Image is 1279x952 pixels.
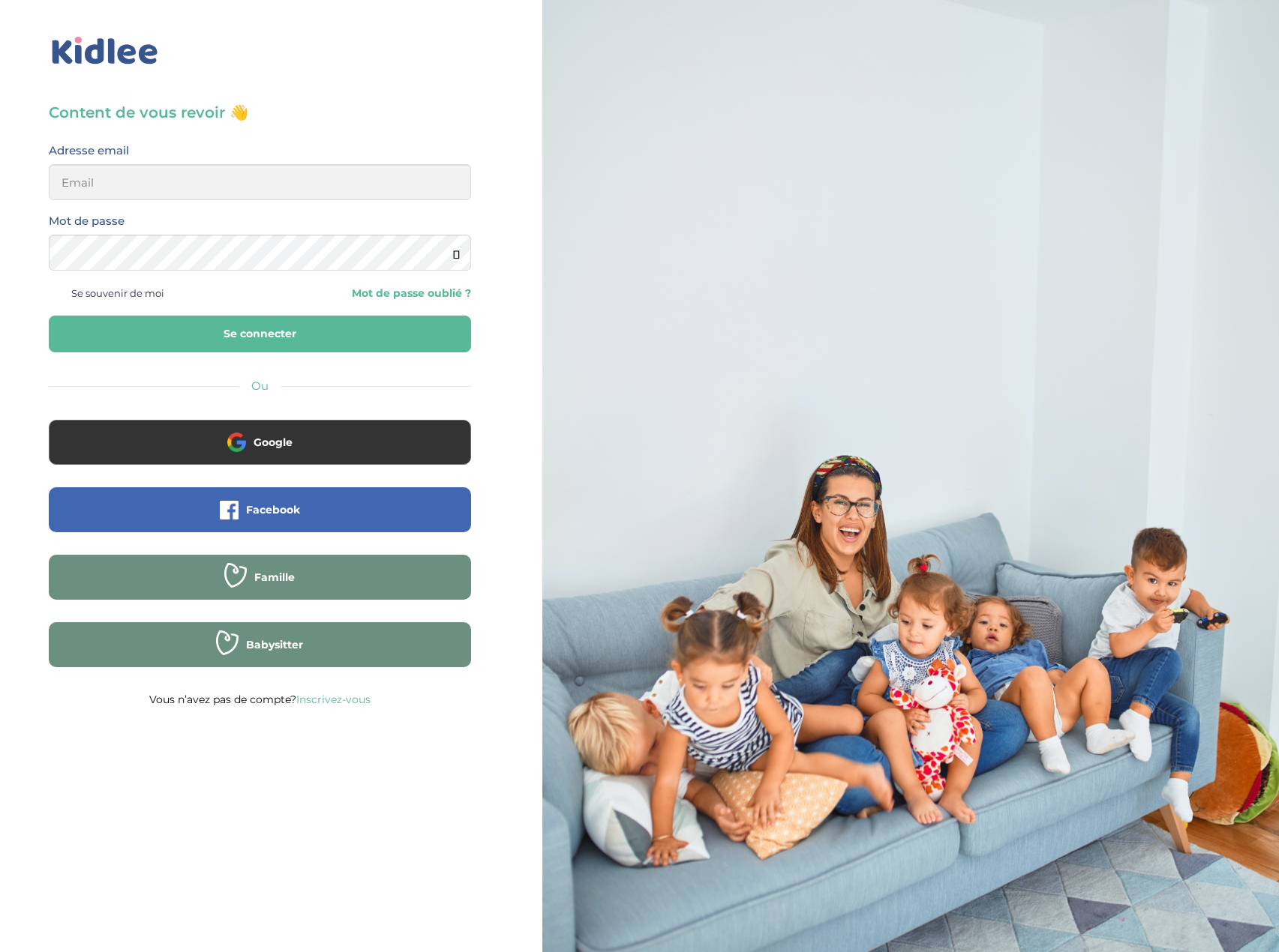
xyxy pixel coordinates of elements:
span: Babysitter [246,637,303,652]
label: Mot de passe [49,211,125,231]
img: facebook.png [220,501,239,519]
span: Facebook [246,502,300,517]
button: Se connecter [49,316,471,352]
button: Famille [49,555,471,600]
img: logo_kidlee_bleu [49,34,161,68]
input: Email [49,164,471,200]
a: Inscrivez-vous [296,693,371,706]
a: Babysitter [49,648,471,662]
button: Babysitter [49,622,471,667]
span: Famille [254,570,295,585]
button: Facebook [49,487,471,532]
span: Se souvenir de moi [71,283,164,303]
label: Adresse email [49,141,129,160]
h3: Content de vous revoir 👋 [49,102,471,123]
a: Facebook [49,513,471,527]
span: Ou [251,379,269,393]
p: Vous n’avez pas de compte? [49,690,471,709]
span: Google [254,435,293,450]
img: google.png [227,433,246,451]
a: Famille [49,580,471,594]
a: Mot de passe oublié ? [271,286,470,301]
a: Google [49,445,471,460]
button: Google [49,420,471,465]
